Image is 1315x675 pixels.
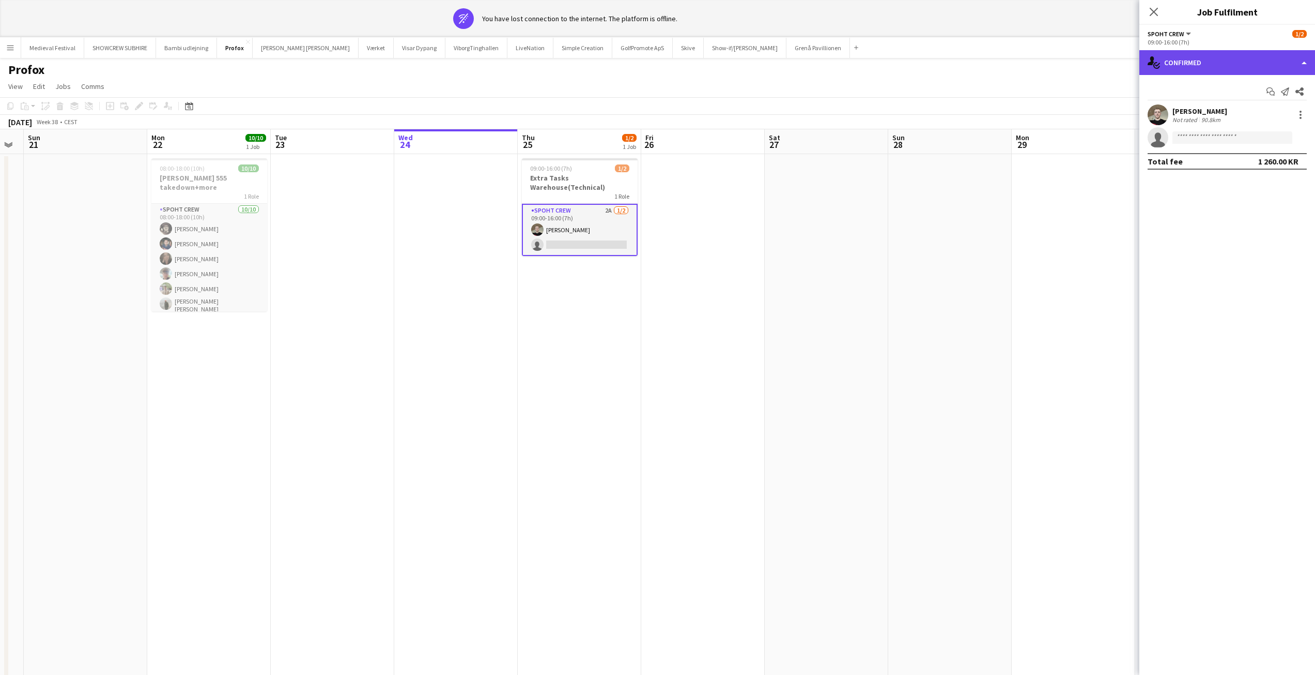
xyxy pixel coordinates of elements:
button: LiveNation [507,38,553,58]
h3: Extra Tasks Warehouse(Technical) [522,173,638,192]
span: 28 [891,139,905,151]
span: Mon [151,133,165,142]
div: 1 Job [623,143,636,151]
button: Show-if/[PERSON_NAME] [704,38,786,58]
button: Medieval Festival [21,38,84,58]
span: 10/10 [238,164,259,172]
button: Spoht Crew [1148,30,1193,38]
div: 90.8km [1199,116,1223,124]
span: Week 38 [34,118,60,126]
span: Thu [522,133,535,142]
span: 1/2 [1292,30,1307,38]
a: View [4,80,27,93]
span: 08:00-18:00 (10h) [160,164,205,172]
span: 21 [26,139,40,151]
span: Wed [398,133,413,142]
div: Total fee [1148,156,1183,167]
button: Værket [359,38,394,58]
a: Jobs [51,80,75,93]
button: Grenå Pavillionen [786,38,850,58]
div: You have lost connection to the internet. The platform is offline. [482,14,677,23]
app-job-card: 08:00-18:00 (10h)10/10[PERSON_NAME] 555 takedown+more1 RoleSpoht Crew10/1008:00-18:00 (10h)[PERSO... [151,158,267,311]
button: SHOWCREW SUBHIRE [84,38,156,58]
span: 27 [767,139,780,151]
span: 09:00-16:00 (7h) [530,164,572,172]
span: Fri [645,133,654,142]
span: 1/2 [622,134,637,142]
div: CEST [64,118,78,126]
button: Profox [217,38,253,58]
span: Sun [892,133,905,142]
a: Edit [29,80,49,93]
a: Comms [77,80,109,93]
div: Not rated [1172,116,1199,124]
button: [PERSON_NAME] [PERSON_NAME] [253,38,359,58]
button: GolfPromote ApS [612,38,673,58]
span: Comms [81,82,104,91]
span: 1/2 [615,164,629,172]
span: Mon [1016,133,1029,142]
h3: [PERSON_NAME] 555 takedown+more [151,173,267,192]
span: 25 [520,139,535,151]
h3: Job Fulfilment [1139,5,1315,19]
div: Confirmed [1139,50,1315,75]
div: 09:00-16:00 (7h) [1148,38,1307,46]
span: 22 [150,139,165,151]
span: 10/10 [245,134,266,142]
app-card-role: Spoht Crew2A1/209:00-16:00 (7h)[PERSON_NAME] [522,204,638,256]
span: 26 [644,139,654,151]
button: Bambi udlejning [156,38,217,58]
span: 23 [273,139,287,151]
div: 1 Job [246,143,266,151]
button: Skive [673,38,704,58]
span: Spoht Crew [1148,30,1184,38]
app-card-role: Spoht Crew10/1008:00-18:00 (10h)[PERSON_NAME][PERSON_NAME][PERSON_NAME][PERSON_NAME][PERSON_NAME]... [151,204,267,377]
span: View [8,82,23,91]
span: 29 [1014,139,1029,151]
span: Jobs [55,82,71,91]
button: Simple Creation [553,38,612,58]
span: 1 Role [614,192,629,200]
h1: Profox [8,62,44,78]
span: Sun [28,133,40,142]
span: Sat [769,133,780,142]
div: [DATE] [8,117,32,127]
button: Visar Dypang [394,38,445,58]
div: [PERSON_NAME] [1172,107,1227,116]
div: 1 260.00 KR [1258,156,1298,167]
span: 24 [397,139,413,151]
span: Edit [33,82,45,91]
button: ViborgTinghallen [445,38,507,58]
app-job-card: 09:00-16:00 (7h)1/2Extra Tasks Warehouse(Technical)1 RoleSpoht Crew2A1/209:00-16:00 (7h)[PERSON_N... [522,158,638,256]
span: Tue [275,133,287,142]
span: 1 Role [244,192,259,200]
span: 30 [1138,139,1151,151]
